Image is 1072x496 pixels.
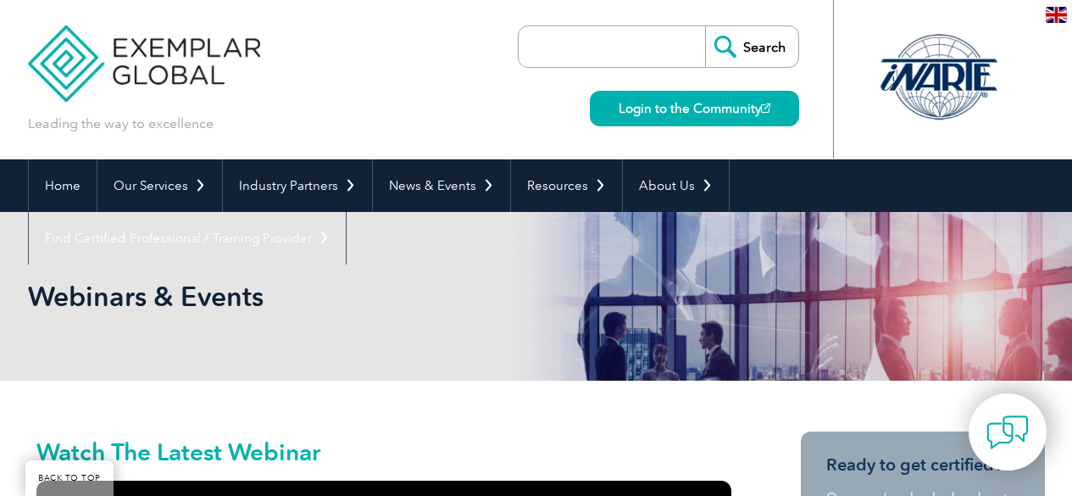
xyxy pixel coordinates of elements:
[97,159,222,212] a: Our Services
[511,159,622,212] a: Resources
[590,91,799,126] a: Login to the Community
[28,114,214,133] p: Leading the way to excellence
[29,159,97,212] a: Home
[623,159,729,212] a: About Us
[36,440,731,464] h2: Watch The Latest Webinar
[373,159,510,212] a: News & Events
[826,454,1019,476] h3: Ready to get certified?
[1046,7,1067,23] img: en
[705,26,798,67] input: Search
[29,212,346,265] a: Find Certified Professional / Training Provider
[223,159,372,212] a: Industry Partners
[28,280,679,313] h1: Webinars & Events
[986,411,1029,454] img: contact-chat.png
[761,103,770,113] img: open_square.png
[25,460,114,496] a: BACK TO TOP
